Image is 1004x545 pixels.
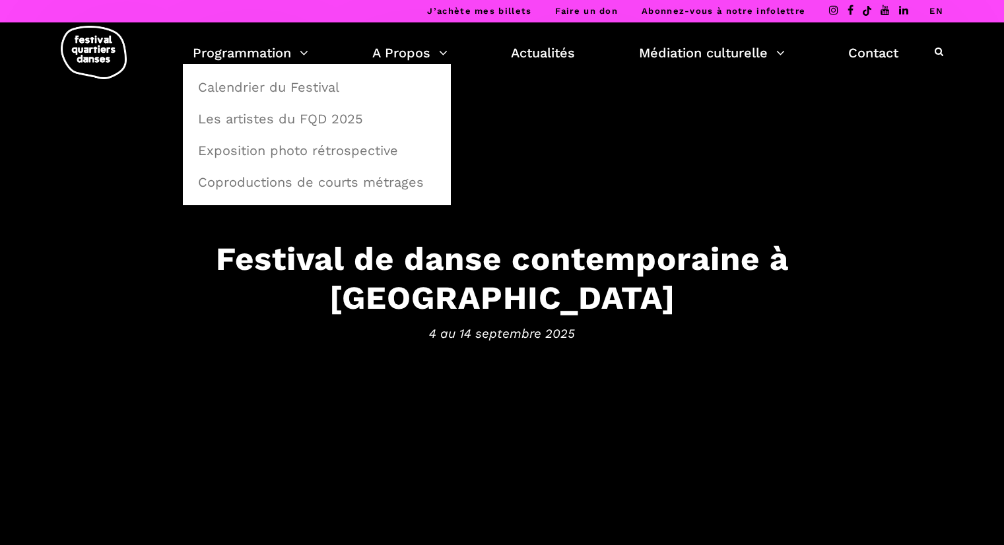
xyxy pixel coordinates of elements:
[190,135,444,166] a: Exposition photo rétrospective
[929,6,943,16] a: EN
[93,240,912,317] h3: Festival de danse contemporaine à [GEOGRAPHIC_DATA]
[639,42,785,64] a: Médiation culturelle
[511,42,575,64] a: Actualités
[93,323,912,343] span: 4 au 14 septembre 2025
[372,42,448,64] a: A Propos
[61,26,127,79] img: logo-fqd-med
[427,6,531,16] a: J’achète mes billets
[642,6,805,16] a: Abonnez-vous à notre infolettre
[190,72,444,102] a: Calendrier du Festival
[190,167,444,197] a: Coproductions de courts métrages
[848,42,898,64] a: Contact
[555,6,618,16] a: Faire un don
[193,42,308,64] a: Programmation
[190,104,444,134] a: Les artistes du FQD 2025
